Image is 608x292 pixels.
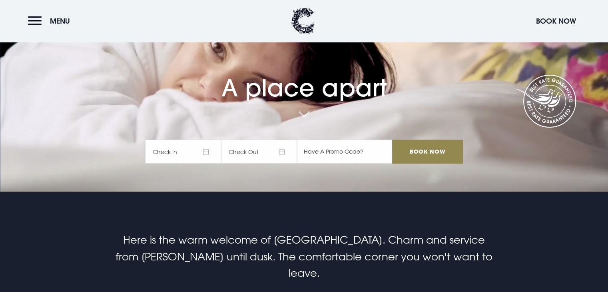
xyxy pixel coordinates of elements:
span: Check Out [221,140,297,164]
span: Check In [145,140,221,164]
button: Book Now [532,12,580,30]
span: Menu [50,16,70,26]
input: Book Now [392,140,462,164]
p: Here is the warm welcome of [GEOGRAPHIC_DATA]. Charm and service from [PERSON_NAME] until dusk. T... [114,232,494,282]
button: Menu [28,12,74,30]
img: Clandeboye Lodge [291,8,315,34]
input: Have A Promo Code? [297,140,392,164]
h1: A place apart [145,56,462,102]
